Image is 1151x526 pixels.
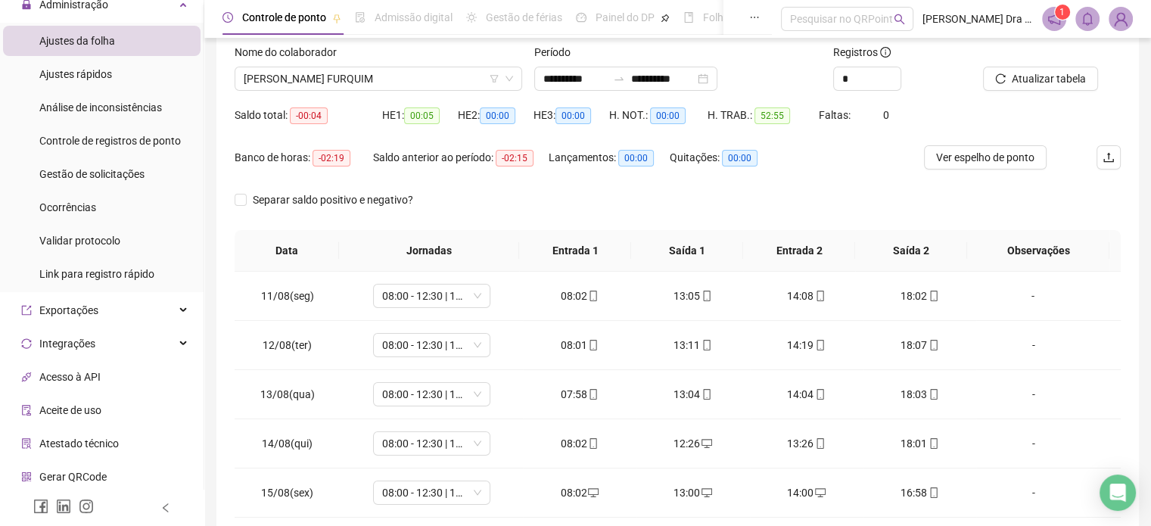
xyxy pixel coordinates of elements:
[39,235,120,247] span: Validar protocolo
[375,11,453,23] span: Admissão digital
[813,340,826,350] span: mobile
[222,12,233,23] span: clock-circle
[586,487,599,498] span: desktop
[355,12,366,23] span: file-done
[700,487,712,498] span: desktop
[535,288,624,304] div: 08:02
[535,337,624,353] div: 08:01
[263,339,312,351] span: 12/08(ter)
[39,371,101,383] span: Acesso à API
[1081,12,1094,26] span: bell
[596,11,655,23] span: Painel do DP
[496,150,534,167] span: -02:15
[1109,8,1132,30] img: 81443
[609,107,708,124] div: H. NOT.:
[876,386,965,403] div: 18:03
[262,437,313,450] span: 14/08(qui)
[683,12,694,23] span: book
[995,73,1006,84] span: reload
[235,230,339,272] th: Data
[1055,5,1070,20] sup: 1
[235,149,373,167] div: Banco de horas:
[39,201,96,213] span: Ocorrências
[382,432,481,455] span: 08:00 - 12:30 | 13:30 - 18:00
[613,73,625,85] span: to
[382,383,481,406] span: 08:00 - 12:30 | 13:30 - 18:00
[39,68,112,80] span: Ajustes rápidos
[404,107,440,124] span: 00:05
[21,438,32,449] span: solution
[833,44,891,61] span: Registros
[876,288,965,304] div: 18:02
[382,334,481,356] span: 08:00 - 12:30 | 13:30 - 18:00
[519,230,631,272] th: Entrada 1
[670,149,780,167] div: Quitações:
[936,149,1034,166] span: Ver espelho de ponto
[762,386,851,403] div: 14:04
[373,149,549,167] div: Saldo anterior ao período:
[39,101,162,114] span: Análise de inconsistências
[21,372,32,382] span: api
[1100,475,1136,511] div: Open Intercom Messenger
[535,435,624,452] div: 08:02
[466,12,477,23] span: sun
[876,484,965,501] div: 16:58
[1103,151,1115,163] span: upload
[924,145,1047,170] button: Ver espelho de ponto
[927,291,939,301] span: mobile
[39,471,107,483] span: Gerar QRCode
[894,14,905,25] span: search
[586,340,599,350] span: mobile
[819,109,853,121] span: Faltas:
[855,230,967,272] th: Saída 2
[618,150,654,167] span: 00:00
[21,305,32,316] span: export
[534,107,609,124] div: HE 3:
[649,337,738,353] div: 13:11
[33,499,48,514] span: facebook
[922,11,1033,27] span: [PERSON_NAME] Dra [PERSON_NAME]
[1012,70,1086,87] span: Atualizar tabela
[247,191,419,208] span: Separar saldo positivo e negativo?
[700,291,712,301] span: mobile
[967,230,1109,272] th: Observações
[762,484,851,501] div: 14:00
[535,386,624,403] div: 07:58
[21,405,32,416] span: audit
[490,74,499,83] span: filter
[39,304,98,316] span: Exportações
[988,288,1078,304] div: -
[332,14,341,23] span: pushpin
[339,230,519,272] th: Jornadas
[290,107,328,124] span: -00:04
[883,109,889,121] span: 0
[927,340,939,350] span: mobile
[21,338,32,349] span: sync
[39,404,101,416] span: Aceite de uso
[39,338,95,350] span: Integrações
[813,389,826,400] span: mobile
[534,44,580,61] label: Período
[576,12,586,23] span: dashboard
[988,484,1078,501] div: -
[880,47,891,58] span: info-circle
[586,291,599,301] span: mobile
[555,107,591,124] span: 00:00
[39,35,115,47] span: Ajustes da folha
[703,11,800,23] span: Folha de pagamento
[235,44,347,61] label: Nome do colaborador
[988,386,1078,403] div: -
[505,74,514,83] span: down
[743,230,855,272] th: Entrada 2
[700,340,712,350] span: mobile
[762,288,851,304] div: 14:08
[79,499,94,514] span: instagram
[39,168,145,180] span: Gestão de solicitações
[260,388,315,400] span: 13/08(qua)
[700,438,712,449] span: desktop
[722,150,757,167] span: 00:00
[813,487,826,498] span: desktop
[650,107,686,124] span: 00:00
[649,288,738,304] div: 13:05
[458,107,534,124] div: HE 2:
